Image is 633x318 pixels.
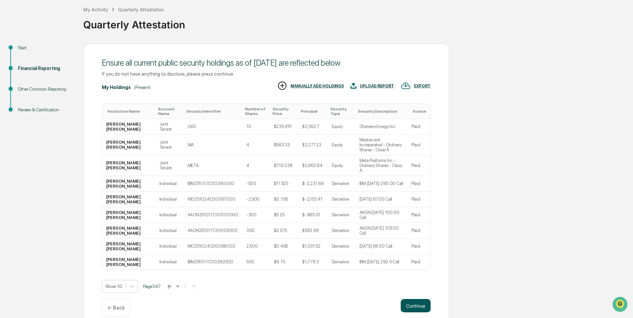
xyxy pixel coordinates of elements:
[23,58,84,63] div: We're available if you need us!
[407,176,430,192] td: Plaid
[190,283,197,289] button: >|
[355,119,407,135] td: Cheniere Energy Inc.
[301,109,325,114] div: Toggle SortBy
[102,192,155,207] td: [PERSON_NAME] [PERSON_NAME]
[102,155,155,176] td: [PERSON_NAME] [PERSON_NAME]
[4,94,45,106] a: 🔎Data Lookup
[166,283,173,289] button: |<
[242,192,270,207] td: -2,500
[18,106,73,113] div: Review & Certification
[328,223,355,239] td: Derivative
[401,81,411,91] img: EXPORT
[612,296,630,314] iframe: Open customer support
[143,284,161,289] span: Page 7 of 7
[355,239,407,254] td: [DATE] 68.00 Call
[298,135,327,155] td: $2,271.23
[298,254,327,270] td: $1,778.3
[155,119,184,135] td: Joint Tenant
[134,85,151,90] div: (Present)
[184,223,242,239] td: AAON251017C00105000
[277,81,287,91] img: MANUALLY ADD HOLDINGS
[155,135,184,155] td: Joint Tenant
[360,84,394,88] div: UPLOAD REPORT
[113,53,121,61] button: Start new chat
[102,239,155,254] td: [PERSON_NAME] [PERSON_NAME]
[407,254,430,270] td: Plaid
[48,85,54,90] div: 🗄️
[23,51,109,58] div: Start new chat
[107,109,153,114] div: Toggle SortBy
[184,176,242,192] td: IBM251017C00290000
[155,254,184,270] td: Individual
[184,192,242,207] td: MO251024C00067000
[328,119,355,135] td: Equity
[358,109,405,114] div: Toggle SortBy
[270,192,299,207] td: $0.795
[18,44,73,51] div: Start
[242,223,270,239] td: 300
[184,119,242,135] td: LNG
[407,135,430,155] td: Plaid
[83,13,630,31] div: Quarterly Attestation
[355,176,407,192] td: IBM [DATE] 290.00 Call
[7,51,19,63] img: 1746055101610-c473b297-6a78-478c-a979-82029cc54cd1
[328,155,355,176] td: Equity
[155,239,184,254] td: Individual
[118,7,164,12] div: Quarterly Attestation
[83,7,108,12] div: My Activity
[298,223,327,239] td: $583.98
[242,207,270,223] td: -300
[184,135,242,155] td: MA
[273,107,296,116] div: Toggle SortBy
[7,85,12,90] div: 🖐️
[350,81,356,91] img: UPLOAD REPORT
[7,14,121,25] p: How can we help?
[155,207,184,223] td: Individual
[328,192,355,207] td: Derivative
[7,97,12,103] div: 🔎
[18,86,73,93] div: Other Common Reporting
[328,207,355,223] td: Derivative
[13,84,43,91] span: Preclearance
[184,254,242,270] td: IBM251017C00292500
[102,85,131,90] div: My Holdings
[298,155,327,176] td: $2,862.84
[298,239,327,254] td: $1,331.52
[413,109,428,114] div: Toggle SortBy
[155,155,184,176] td: Joint Tenant
[242,176,270,192] td: -500
[158,107,181,116] div: Toggle SortBy
[184,239,242,254] td: MO251024C00068000
[330,107,353,116] div: Toggle SortBy
[298,119,327,135] td: $2,362.7
[298,176,327,192] td: $-2,231.69
[355,223,407,239] td: AAON [DATE] 105.00 Call
[55,84,83,91] span: Attestations
[102,254,155,270] td: [PERSON_NAME] [PERSON_NAME]
[414,84,431,88] div: EXPORT
[407,207,430,223] td: Plaid
[184,155,242,176] td: META
[242,119,270,135] td: 10
[242,254,270,270] td: 500
[13,97,42,103] span: Data Lookup
[174,283,181,289] button: <
[407,223,430,239] td: Plaid
[102,207,155,223] td: [PERSON_NAME] [PERSON_NAME]
[102,135,155,155] td: [PERSON_NAME] [PERSON_NAME]
[328,176,355,192] td: Derivative
[182,283,189,289] button: >
[102,176,155,192] td: [PERSON_NAME] [PERSON_NAME]
[355,207,407,223] td: AAON [DATE] 100.00 Call
[242,155,270,176] td: 4
[355,254,407,270] td: IBM [DATE] 292.5 Call
[270,239,299,254] td: $0.465
[298,192,327,207] td: $-2,153.41
[155,192,184,207] td: Individual
[186,109,240,114] div: Toggle SortBy
[270,223,299,239] td: $2.575
[102,223,155,239] td: [PERSON_NAME] [PERSON_NAME]
[298,207,327,223] td: $-985.01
